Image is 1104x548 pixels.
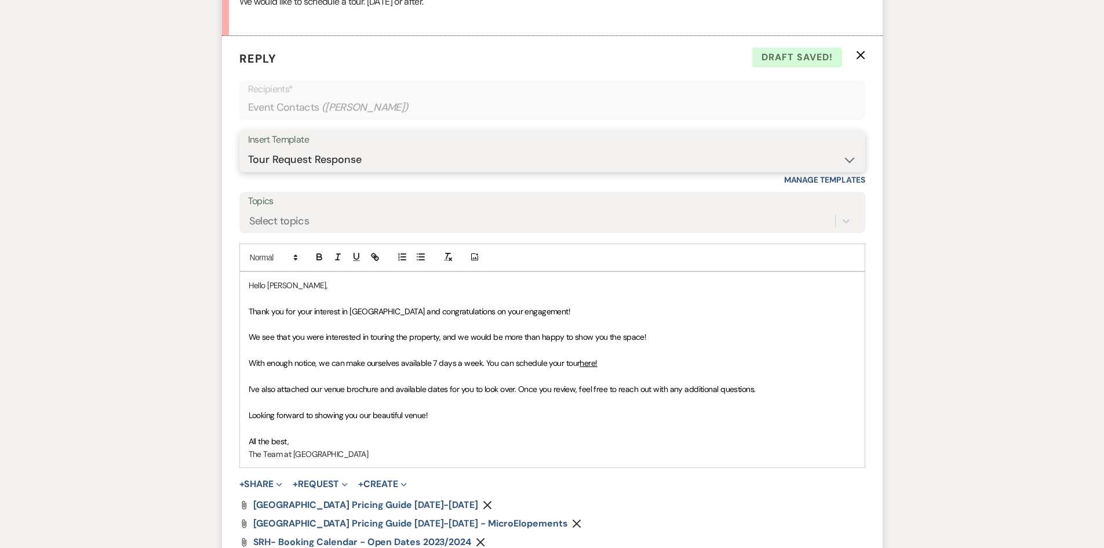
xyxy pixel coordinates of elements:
span: + [239,480,245,489]
span: Draft saved! [752,48,842,67]
span: Reply [239,51,276,66]
a: [GEOGRAPHIC_DATA] Pricing Guide [DATE]-[DATE] [253,500,478,510]
span: Looking forward to showing you our beautiful venue! [249,410,428,420]
p: Recipients* [248,82,857,97]
a: SRH- Booking Calendar - Open Dates 2023/2024 [253,538,471,547]
button: Share [239,480,283,489]
button: Request [293,480,348,489]
div: Insert Template [248,132,857,148]
p: Hello [PERSON_NAME], [249,279,856,292]
a: [GEOGRAPHIC_DATA] Pricing Guide [DATE]-[DATE] - MicroElopements [253,519,568,528]
span: ( [PERSON_NAME] ) [322,100,409,115]
span: + [358,480,363,489]
span: SRH- Booking Calendar - Open Dates 2023/2024 [253,536,471,548]
span: + [293,480,298,489]
span: With enough notice, we can make ourselves available 7 days a week. You can schedule your tour [249,358,580,368]
span: [GEOGRAPHIC_DATA] Pricing Guide [DATE]-[DATE] - MicroElopements [253,517,568,529]
label: Topics [248,193,857,210]
span: All the best, [249,436,289,447]
span: I’ve also attached our venue brochure and available dates for you to look over. Once you review, ... [249,384,756,394]
div: Event Contacts [248,96,857,119]
div: Select topics [249,213,309,228]
span: We see that you were interested in touring the property, and we would be more than happy to show ... [249,332,647,342]
span: [GEOGRAPHIC_DATA] Pricing Guide [DATE]-[DATE] [253,499,478,511]
span: Thank you for your interest in [GEOGRAPHIC_DATA] and congratulations on your engagement! [249,306,571,317]
a: here! [580,358,597,368]
a: Manage Templates [784,175,865,185]
button: Create [358,480,406,489]
p: The Team at [GEOGRAPHIC_DATA] [249,448,856,460]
